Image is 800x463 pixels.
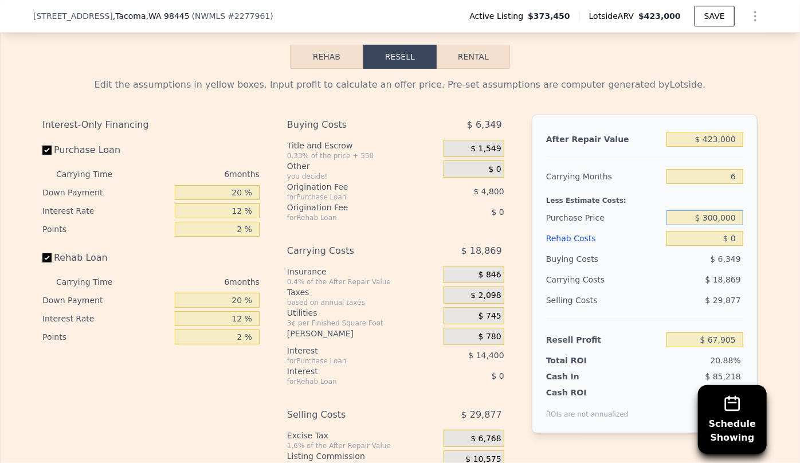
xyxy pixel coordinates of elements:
span: $423,000 [638,11,681,21]
div: Interest [287,366,415,377]
div: Title and Escrow [287,140,439,151]
div: Interest Rate [42,202,170,220]
div: Carrying Costs [546,269,618,290]
div: Interest-Only Financing [42,115,260,135]
div: Selling Costs [287,405,415,425]
div: for Purchase Loan [287,193,415,202]
span: $373,450 [528,10,570,22]
div: Listing Commission [287,450,439,462]
span: 20.88% [711,356,741,365]
span: , WA 98445 [146,11,190,21]
span: $ 2,098 [470,291,501,301]
span: $ 29,877 [705,296,741,305]
div: Other [287,160,439,172]
div: ( ) [192,10,273,22]
div: Cash In [546,371,618,382]
div: Interest Rate [42,309,170,328]
div: Buying Costs [546,249,662,269]
div: ROIs are not annualized [546,398,629,419]
span: $ 14,400 [469,351,504,360]
input: Purchase Loan [42,146,52,155]
div: for Rehab Loan [287,213,415,222]
span: $ 4,800 [473,187,504,196]
div: Purchase Price [546,207,662,228]
span: NWMLS [195,11,225,21]
div: Insurance [287,266,439,277]
div: Carrying Time [56,165,131,183]
span: $ 1,549 [470,144,501,154]
div: Edit the assumptions in yellow boxes. Input profit to calculate an offer price. Pre-set assumptio... [42,78,758,92]
button: Show Options [744,5,767,28]
div: 3¢ per Finished Square Foot [287,319,439,328]
span: $ 6,349 [711,254,741,264]
span: [STREET_ADDRESS] [33,10,113,22]
div: Resell Profit [546,329,662,350]
div: Selling Costs [546,290,662,311]
span: $ 18,869 [461,241,502,261]
div: Taxes [287,287,439,298]
div: Total ROI [546,355,618,366]
div: 1.6% of the After Repair Value [287,441,439,450]
span: , Tacoma [113,10,190,22]
input: Rehab Loan [42,253,52,262]
div: After Repair Value [546,129,662,150]
div: Interest [287,345,415,356]
div: you decide! [287,172,439,181]
div: Cash ROI [546,387,629,398]
span: $ 780 [479,332,501,342]
button: Rental [437,45,510,69]
button: SAVE [695,6,735,26]
span: $ 85,218 [705,372,741,381]
span: $ 0 [492,371,504,380]
button: Rehab [290,45,363,69]
div: 6 months [135,273,260,291]
div: Buying Costs [287,115,415,135]
div: Excise Tax [287,430,439,441]
div: [PERSON_NAME] [287,328,439,339]
div: Origination Fee [287,202,415,213]
div: 0.4% of the After Repair Value [287,277,439,287]
div: Rehab Costs [546,228,662,249]
span: $ 0 [492,207,504,217]
div: 6 months [135,165,260,183]
span: $ 29,877 [461,405,502,425]
span: $ 0 [489,164,501,175]
div: Points [42,220,170,238]
span: Active Listing [469,10,528,22]
span: $ 6,349 [467,115,502,135]
div: for Rehab Loan [287,377,415,386]
span: # 2277961 [228,11,270,21]
div: Down Payment [42,183,170,202]
div: Carrying Months [546,166,662,187]
span: $ 745 [479,311,501,321]
label: Rehab Loan [42,248,170,268]
div: Utilities [287,307,439,319]
div: Down Payment [42,291,170,309]
span: Lotside ARV [589,10,638,22]
div: 0.33% of the price + 550 [287,151,439,160]
div: Origination Fee [287,181,415,193]
span: $ 18,869 [705,275,741,284]
span: $ 6,768 [470,434,501,444]
div: based on annual taxes [287,298,439,307]
span: $ 846 [479,270,501,280]
div: Points [42,328,170,346]
button: Resell [363,45,437,69]
div: Carrying Costs [287,241,415,261]
div: Less Estimate Costs: [546,187,743,207]
button: ScheduleShowing [698,385,767,454]
div: for Purchase Loan [287,356,415,366]
label: Purchase Loan [42,140,170,160]
div: Carrying Time [56,273,131,291]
